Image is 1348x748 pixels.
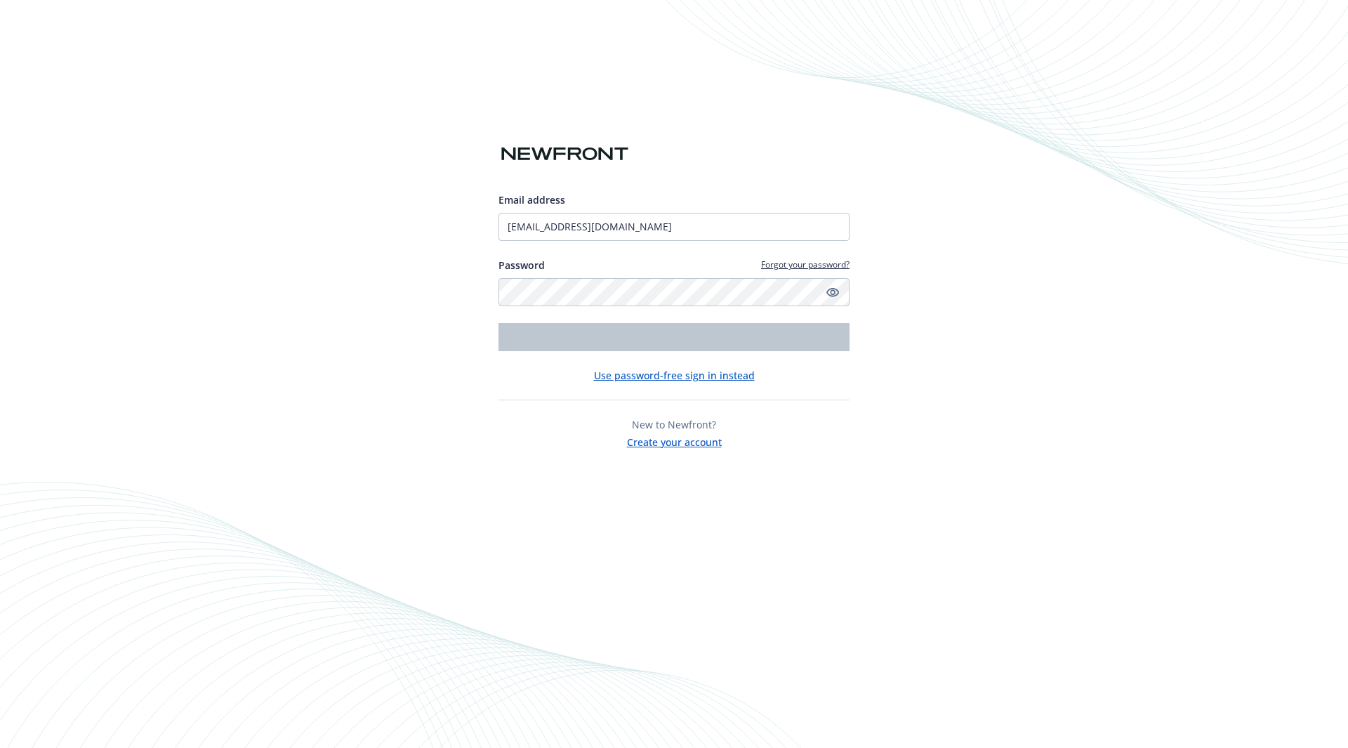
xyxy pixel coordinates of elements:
span: New to Newfront? [632,418,716,431]
button: Create your account [627,432,722,450]
button: Use password-free sign in instead [594,368,755,383]
label: Password [498,258,545,273]
span: Login [661,330,687,343]
a: Forgot your password? [761,258,850,270]
input: Enter your email [498,213,850,241]
span: Email address [498,193,565,206]
button: Login [498,323,850,351]
a: Show password [824,284,841,301]
img: Newfront logo [498,142,631,166]
input: Enter your password [498,278,850,306]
